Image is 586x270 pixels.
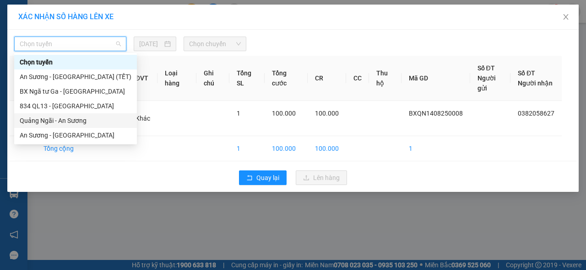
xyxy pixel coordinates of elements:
td: 1 [229,136,265,161]
div: BX Ngã tư Ga - Quảng Ngãi [14,84,137,99]
th: CR [308,56,346,101]
div: Chọn tuyến [20,57,131,67]
button: Close [553,5,579,30]
th: ĐVT [128,56,157,101]
td: Khác [128,101,157,136]
th: CC [346,56,369,101]
div: Quảng Ngãi - An Sương [14,113,137,128]
span: Người nhận [518,79,553,87]
div: 834 QL13 - [GEOGRAPHIC_DATA] [20,101,131,111]
span: Quay lại [256,173,279,183]
span: Chọn chuyến [189,37,240,51]
td: 1 [402,136,470,161]
th: Ghi chú [196,56,229,101]
span: Người gửi [477,74,496,92]
th: Loại hàng [157,56,196,101]
td: 100.000 [308,136,346,161]
div: 834 QL13 - Quảng Ngãi [14,99,137,113]
span: close [562,13,570,21]
div: An Sương - Quảng Ngãi (TẾT) [14,69,137,84]
div: An Sương - [GEOGRAPHIC_DATA] (TẾT) [20,72,131,82]
span: 100.000 [315,110,339,117]
th: Mã GD [402,56,470,101]
th: Thu hộ [369,56,402,101]
span: 100.000 [272,110,296,117]
button: uploadLên hàng [296,170,347,185]
div: An Sương - Quảng Ngãi [14,128,137,143]
td: 1 [10,101,36,136]
span: 1 [237,110,240,117]
td: 100.000 [265,136,308,161]
th: Tổng SL [229,56,265,101]
div: Chọn tuyến [14,55,137,69]
span: BXQN1408250008 [409,110,463,117]
span: Chọn tuyến [20,37,121,51]
span: rollback [246,175,253,182]
div: Quảng Ngãi - An Sương [20,116,131,126]
input: 14/08/2025 [139,39,163,49]
button: rollbackQuay lại [239,170,287,185]
div: BX Ngã tư Ga - [GEOGRAPHIC_DATA] [20,86,131,96]
span: Số ĐT [477,64,495,72]
span: XÁC NHẬN SỐ HÀNG LÊN XE [18,12,114,21]
span: 0382058627 [518,110,554,117]
span: Số ĐT [518,69,535,77]
div: An Sương - [GEOGRAPHIC_DATA] [20,130,131,140]
th: STT [10,56,36,101]
td: Tổng cộng [36,136,106,161]
th: Tổng cước [265,56,308,101]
